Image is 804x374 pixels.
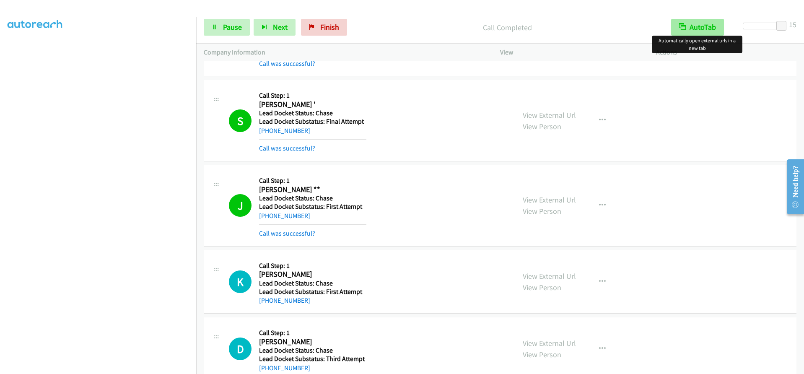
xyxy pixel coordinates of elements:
span: Next [273,22,288,32]
h5: Lead Docket Status: Chase [259,279,366,288]
h5: Lead Docket Substatus: Third Attempt [259,355,365,363]
a: View External Url [523,338,576,348]
h5: Lead Docket Status: Chase [259,346,365,355]
h5: Call Step: 1 [259,177,366,185]
h1: S [229,109,252,132]
h5: Lead Docket Substatus: First Attempt [259,203,366,211]
a: [PHONE_NUMBER] [259,127,310,135]
h2: [PERSON_NAME] ' [259,100,366,109]
a: Finish [301,19,347,36]
h5: Lead Docket Status: Chase [259,109,366,117]
h2: [PERSON_NAME] ** [259,185,366,195]
a: View External Url [523,195,576,205]
h5: Lead Docket Substatus: Final Attempt [259,117,366,126]
h2: [PERSON_NAME] [259,270,366,279]
a: View External Url [523,110,576,120]
span: Pause [223,22,242,32]
h1: J [229,194,252,217]
h5: Call Step: 1 [259,262,366,270]
iframe: Resource Center [780,153,804,220]
button: AutoTab [671,19,724,36]
a: [PHONE_NUMBER] [259,296,310,304]
a: View Person [523,283,561,292]
a: Call was successful? [259,229,315,237]
a: Call was successful? [259,144,315,152]
a: [PHONE_NUMBER] [259,364,310,372]
p: Call Completed [358,22,656,33]
h1: D [229,338,252,360]
a: View Person [523,350,561,359]
p: View [500,47,641,57]
a: View Person [523,122,561,131]
button: Next [254,19,296,36]
a: View External Url [523,271,576,281]
a: View Person [523,206,561,216]
div: 15 [789,19,796,30]
p: Company Information [204,47,485,57]
span: Finish [320,22,339,32]
a: Pause [204,19,250,36]
a: [PHONE_NUMBER] [259,212,310,220]
h2: [PERSON_NAME] [259,337,365,347]
h5: Call Step: 1 [259,329,365,337]
h5: Lead Docket Status: Chase [259,194,366,203]
a: Call was successful? [259,60,315,68]
div: Automatically open external urls in a new tab [652,36,742,53]
h1: K [229,270,252,293]
h5: Lead Docket Substatus: First Attempt [259,288,366,296]
h5: Call Step: 1 [259,91,366,100]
